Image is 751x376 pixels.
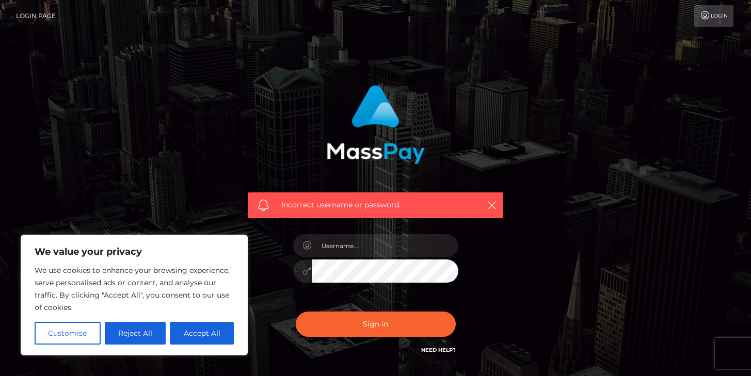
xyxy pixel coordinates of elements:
button: Reject All [105,322,166,345]
img: MassPay Login [327,85,425,164]
button: Accept All [170,322,234,345]
a: Need Help? [421,347,456,353]
span: Incorrect username or password. [281,200,470,210]
button: Sign in [296,312,456,337]
a: Login Page [16,5,56,27]
a: Login [694,5,733,27]
p: We use cookies to enhance your browsing experience, serve personalised ads or content, and analys... [35,264,234,314]
button: Customise [35,322,101,345]
div: We value your privacy [21,235,248,355]
input: Username... [312,234,458,257]
p: We value your privacy [35,246,234,258]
